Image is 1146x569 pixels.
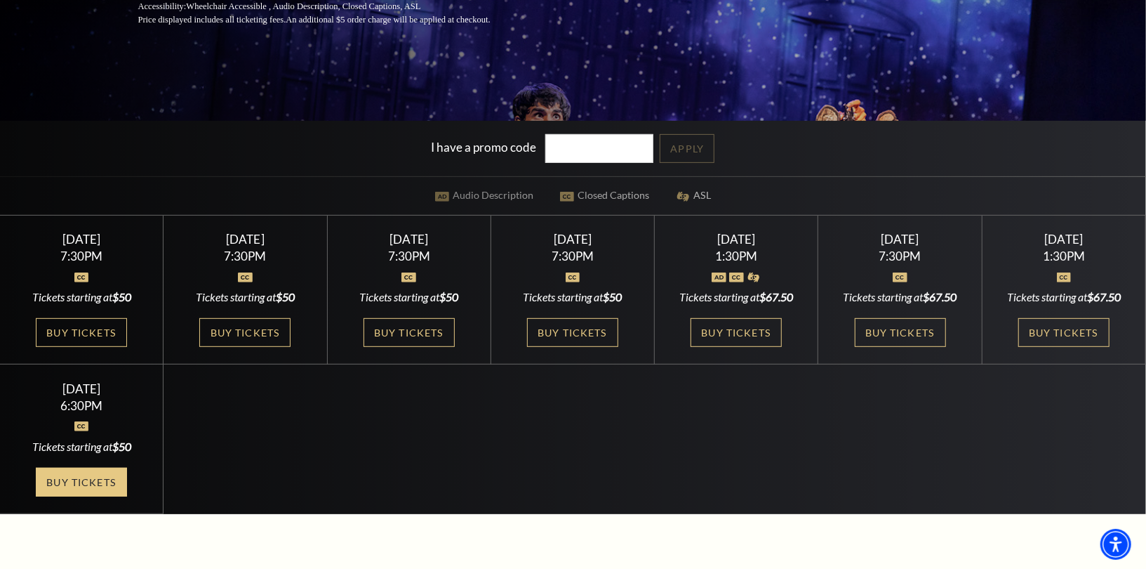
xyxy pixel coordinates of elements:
[17,400,147,412] div: 6:30PM
[508,289,638,305] div: Tickets starting at
[344,232,474,247] div: [DATE]
[855,318,946,347] a: Buy Tickets
[527,318,618,347] a: Buy Tickets
[1087,290,1121,303] span: $67.50
[17,439,147,454] div: Tickets starting at
[344,250,474,262] div: 7:30PM
[835,250,965,262] div: 7:30PM
[276,290,295,303] span: $50
[691,318,782,347] a: Buy Tickets
[1100,529,1131,560] div: Accessibility Menu
[759,290,793,303] span: $67.50
[17,250,147,262] div: 7:30PM
[364,318,455,347] a: Buy Tickets
[344,289,474,305] div: Tickets starting at
[180,289,310,305] div: Tickets starting at
[508,232,638,247] div: [DATE]
[36,318,127,347] a: Buy Tickets
[17,381,147,396] div: [DATE]
[286,15,490,25] span: An additional $5 order charge will be applied at checkout.
[439,290,458,303] span: $50
[112,290,131,303] span: $50
[36,468,127,497] a: Buy Tickets
[112,440,131,453] span: $50
[1018,318,1110,347] a: Buy Tickets
[672,250,801,262] div: 1:30PM
[924,290,957,303] span: $67.50
[138,13,524,27] p: Price displayed includes all ticketing fees.
[199,318,291,347] a: Buy Tickets
[999,250,1128,262] div: 1:30PM
[603,290,622,303] span: $50
[672,232,801,247] div: [DATE]
[180,250,310,262] div: 7:30PM
[835,289,965,305] div: Tickets starting at
[835,232,965,247] div: [DATE]
[432,140,537,155] label: I have a promo code
[17,289,147,305] div: Tickets starting at
[508,250,638,262] div: 7:30PM
[180,232,310,247] div: [DATE]
[17,232,147,247] div: [DATE]
[672,289,801,305] div: Tickets starting at
[999,232,1128,247] div: [DATE]
[186,1,420,11] span: Wheelchair Accessible , Audio Description, Closed Captions, ASL
[999,289,1128,305] div: Tickets starting at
